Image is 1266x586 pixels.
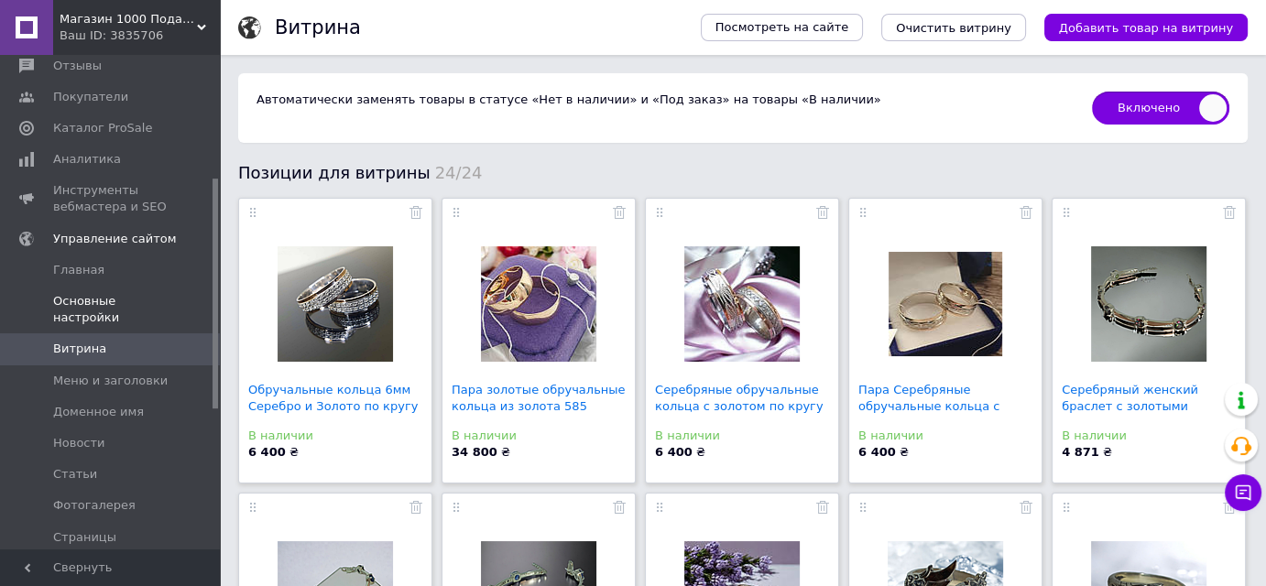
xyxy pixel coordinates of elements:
span: Фотогалерея [53,497,136,514]
h1: Витрина [275,16,361,38]
span: Аналитика [53,151,121,168]
img: Серебряные обручальные кольца с золотом по кругу серебро родированное ширина 5мм [684,246,800,362]
a: Убрать с витрины [613,499,626,513]
a: Пара золотые обручальные кольца из золота 585 проб... [452,383,625,429]
div: В наличии [655,428,829,444]
div: В наличии [1062,428,1236,444]
span: Посмотреть на сайте [715,19,849,36]
span: Меню и заголовки [53,373,168,389]
a: Убрать с витрины [1020,204,1032,218]
div: В наличии [452,428,626,444]
a: Убрать с витрины [409,204,422,218]
span: Автоматически заменять товары в статусе «Нет в наличии» и «Под заказ» на товары «В наличии» [256,92,881,106]
div: Ваш ID: 3835706 [60,27,220,44]
a: Убрать с витрины [1223,204,1236,218]
button: Очистить витрину [881,14,1025,41]
a: Серебряный женский браслет с золотыми пластинами и... [1062,383,1198,429]
div: Позиции для витрины [238,161,1248,184]
span: 24/24 [435,163,483,182]
a: Убрать с витрины [816,499,829,513]
img: Пара Серебряные обручальные кольца с золотом по кругу с символом бесконечности [889,252,1002,356]
span: Доменное имя [53,404,144,420]
button: Чат с покупателем [1225,474,1261,511]
span: Добавить товар на витрину [1059,21,1233,35]
div: ₴ [452,444,626,461]
a: Пара Серебряные обручальные кольца с золотом по кр... [858,383,999,429]
div: ₴ [1062,444,1236,461]
span: Новости [53,435,105,451]
span: Витрина [53,341,106,357]
span: Магазин 1000 Подарков [60,11,197,27]
a: Убрать с витрины [816,204,829,218]
a: Убрать с витрины [613,204,626,218]
div: ₴ [248,444,422,461]
span: Включено [1092,92,1229,125]
div: В наличии [248,428,422,444]
div: ₴ [655,444,829,461]
span: Инструменты вебмастера и SEO [53,182,169,215]
b: 34 800 [452,445,497,459]
div: ₴ [858,444,1032,461]
button: Добавить товар на витрину [1044,14,1248,41]
span: Отзывы [53,58,102,74]
b: 6 400 [655,445,693,459]
a: Убрать с витрины [1223,499,1236,513]
a: Посмотреть на сайте [701,14,864,41]
span: Очистить витрину [896,21,1010,35]
span: Страницы [53,529,116,546]
div: В наличии [858,428,1032,444]
span: Основные настройки [53,293,169,326]
b: 4 871 [1062,445,1099,459]
span: Главная [53,262,104,278]
img: Серебряный женский браслет с золотыми пластинами и Александритом [1091,246,1206,362]
b: 6 400 [858,445,896,459]
a: Убрать с витрины [409,499,422,513]
span: Покупатели [53,89,128,105]
img: Пара золотые обручальные кольца из золота 585 пробы ширина 6мм любые размеры [481,246,596,362]
a: Обручальные кольца 6мм Серебро и Золото по кругу л... [248,383,418,429]
span: Каталог ProSale [53,120,152,136]
span: Управление сайтом [53,231,177,247]
span: Статьи [53,466,97,483]
img: Обручальные кольца 6мм Серебро и Золото по кругу любой размер - обручальные кольца с золотыми пла... [278,246,393,362]
a: Серебряные обручальные кольца с золотом по кругу с... [655,383,824,429]
b: 6 400 [248,445,286,459]
a: Убрать с витрины [1020,499,1032,513]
